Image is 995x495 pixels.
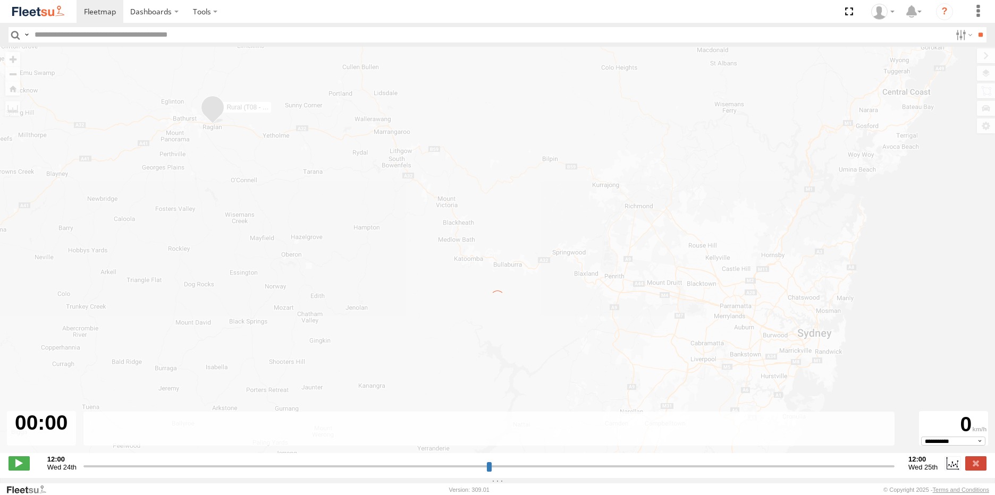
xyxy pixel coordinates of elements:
img: fleetsu-logo-horizontal.svg [11,4,66,19]
a: Terms and Conditions [933,487,989,493]
div: 0 [921,413,986,437]
label: Play/Stop [9,456,30,470]
strong: 12:00 [47,455,77,463]
span: Wed 25th [908,463,938,471]
label: Close [965,456,986,470]
a: Visit our Website [6,484,55,495]
span: Wed 24th [47,463,77,471]
i: ? [936,3,953,20]
label: Search Filter Options [951,27,974,42]
div: © Copyright 2025 - [883,487,989,493]
strong: 12:00 [908,455,938,463]
div: Matt Smith [867,4,898,20]
div: Version: 309.01 [449,487,490,493]
label: Search Query [22,27,31,42]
